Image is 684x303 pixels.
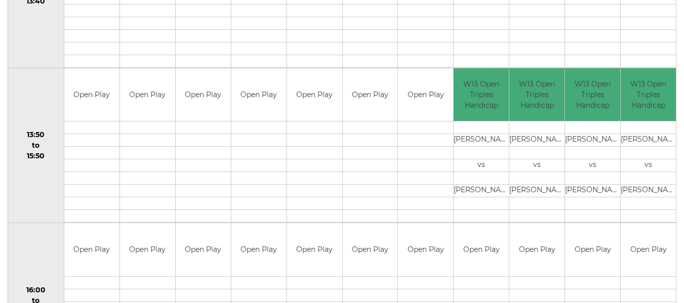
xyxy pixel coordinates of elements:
[64,223,119,276] td: Open Play
[454,223,509,276] td: Open Play
[454,134,509,147] td: [PERSON_NAME]
[120,68,175,121] td: Open Play
[565,159,620,172] td: vs
[454,68,509,121] td: W13 Open Triples Handicap
[509,159,565,172] td: vs
[454,185,509,197] td: [PERSON_NAME]
[343,68,398,121] td: Open Play
[621,185,676,197] td: [PERSON_NAME]
[565,68,620,121] td: W13 Open Triples Handicap
[509,223,565,276] td: Open Play
[565,223,620,276] td: Open Play
[176,223,231,276] td: Open Play
[621,68,676,121] td: W13 Open Triples Handicap
[621,134,676,147] td: [PERSON_NAME]
[343,223,398,276] td: Open Play
[398,223,453,276] td: Open Play
[509,185,565,197] td: [PERSON_NAME]
[398,68,453,121] td: Open Play
[565,185,620,197] td: [PERSON_NAME]
[176,68,231,121] td: Open Play
[509,68,565,121] td: W13 Open Triples Handicap
[120,223,175,276] td: Open Play
[621,223,676,276] td: Open Play
[64,68,119,121] td: Open Play
[454,159,509,172] td: vs
[621,159,676,172] td: vs
[509,134,565,147] td: [PERSON_NAME]
[287,223,342,276] td: Open Play
[565,134,620,147] td: [PERSON_NAME]
[231,223,287,276] td: Open Play
[8,68,64,223] td: 13:50 to 15:50
[287,68,342,121] td: Open Play
[231,68,287,121] td: Open Play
